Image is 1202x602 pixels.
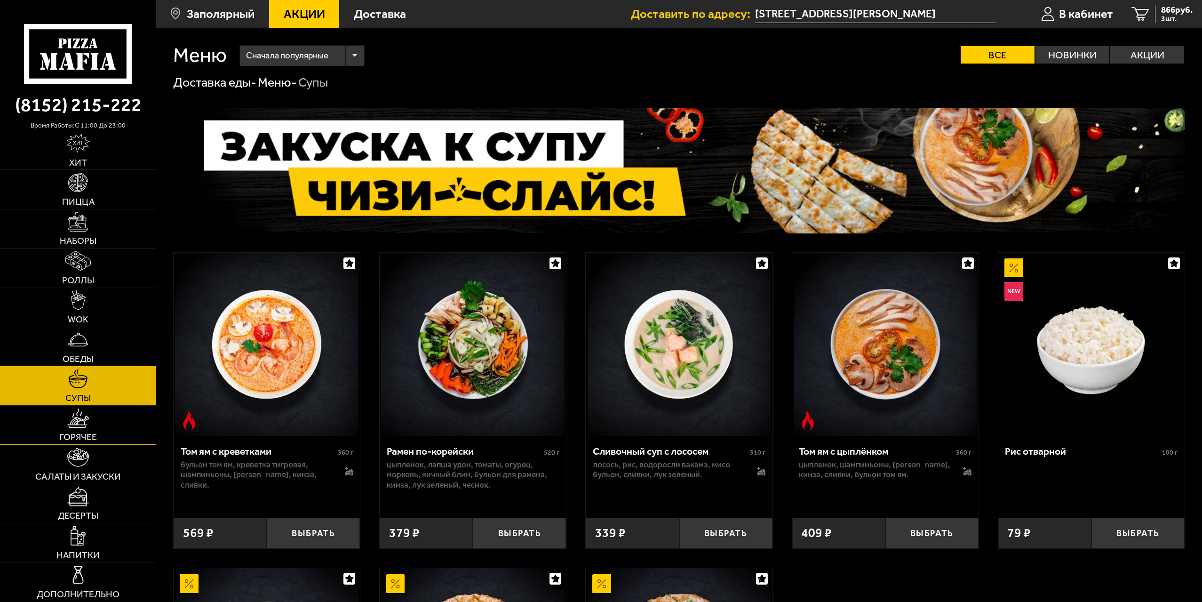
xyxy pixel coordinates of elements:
[595,527,626,539] span: 339 ₽
[173,75,256,90] a: Доставка еды-
[592,574,611,593] img: Акционный
[1161,6,1193,15] span: 866 руб.
[961,46,1035,64] label: Все
[799,445,954,458] div: Том ям с цыплёнком
[473,518,566,548] button: Выбрать
[387,460,559,490] p: цыпленок, лапша удон, томаты, огурец, морковь, яичный блин, бульон для рамена, кинза, лук зеленый...
[174,253,360,436] a: Острое блюдоТом ям с креветками
[1035,46,1109,64] label: Новинки
[1004,282,1023,301] img: Новинка
[1161,15,1193,23] span: 3 шт.
[792,253,979,436] a: Острое блюдоТом ям с цыплёнком
[187,8,255,20] span: Заполярный
[679,518,772,548] button: Выбрать
[180,411,199,430] img: Острое блюдо
[60,236,96,245] span: Наборы
[354,8,406,20] span: Доставка
[588,253,771,436] img: Сливочный суп с лососем
[181,445,335,458] div: Том ям с креветками
[37,590,119,599] span: Дополнительно
[1007,527,1031,539] span: 79 ₽
[338,449,353,457] span: 360 г
[755,6,995,23] input: Ваш адрес доставки
[885,518,979,548] button: Выбрать
[631,8,755,20] span: Доставить по адресу:
[1000,253,1183,436] img: Рис отварной
[1005,445,1160,458] div: Рис отварной
[63,354,94,363] span: Обеды
[59,433,97,441] span: Горячее
[381,253,565,436] img: Рамен по-корейски
[750,449,765,457] span: 310 г
[386,574,405,593] img: Акционный
[593,445,748,458] div: Сливочный суп с лососем
[62,276,94,285] span: Роллы
[62,197,95,206] span: Пицца
[68,315,88,324] span: WOK
[35,472,121,481] span: Салаты и закуски
[258,75,297,90] a: Меню-
[380,253,566,436] a: Рамен по-корейски
[755,6,995,23] span: Мурманская область, Печенгский муниципальный округ, улица Бабикова, 11
[798,411,817,430] img: Острое блюдо
[267,518,360,548] button: Выбрать
[794,253,977,436] img: Том ям с цыплёнком
[181,460,332,490] p: бульон том ям, креветка тигровая, шампиньоны, [PERSON_NAME], кинза, сливки.
[298,74,328,91] div: Супы
[58,511,98,520] span: Десерты
[284,8,325,20] span: Акции
[1162,449,1178,457] span: 100 г
[65,393,91,402] span: Супы
[180,574,199,593] img: Акционный
[586,253,772,436] a: Сливочный суп с лососем
[998,253,1185,436] a: АкционныйНовинкаРис отварной
[69,158,87,167] span: Хит
[799,460,950,480] p: цыпленок, шампиньоны, [PERSON_NAME], кинза, сливки, бульон том ям.
[183,527,214,539] span: 569 ₽
[1091,518,1185,548] button: Выбрать
[173,45,227,65] h1: Меню
[956,449,971,457] span: 360 г
[246,44,328,68] span: Сначала популярные
[56,551,100,560] span: Напитки
[544,449,559,457] span: 520 г
[801,527,832,539] span: 409 ₽
[1004,258,1023,277] img: Акционный
[389,527,420,539] span: 379 ₽
[175,253,358,436] img: Том ям с креветками
[593,460,744,480] p: лосось, рис, водоросли вакамэ, мисо бульон, сливки, лук зеленый.
[1110,46,1184,64] label: Акции
[387,445,541,458] div: Рамен по-корейски
[1059,8,1113,20] span: В кабинет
